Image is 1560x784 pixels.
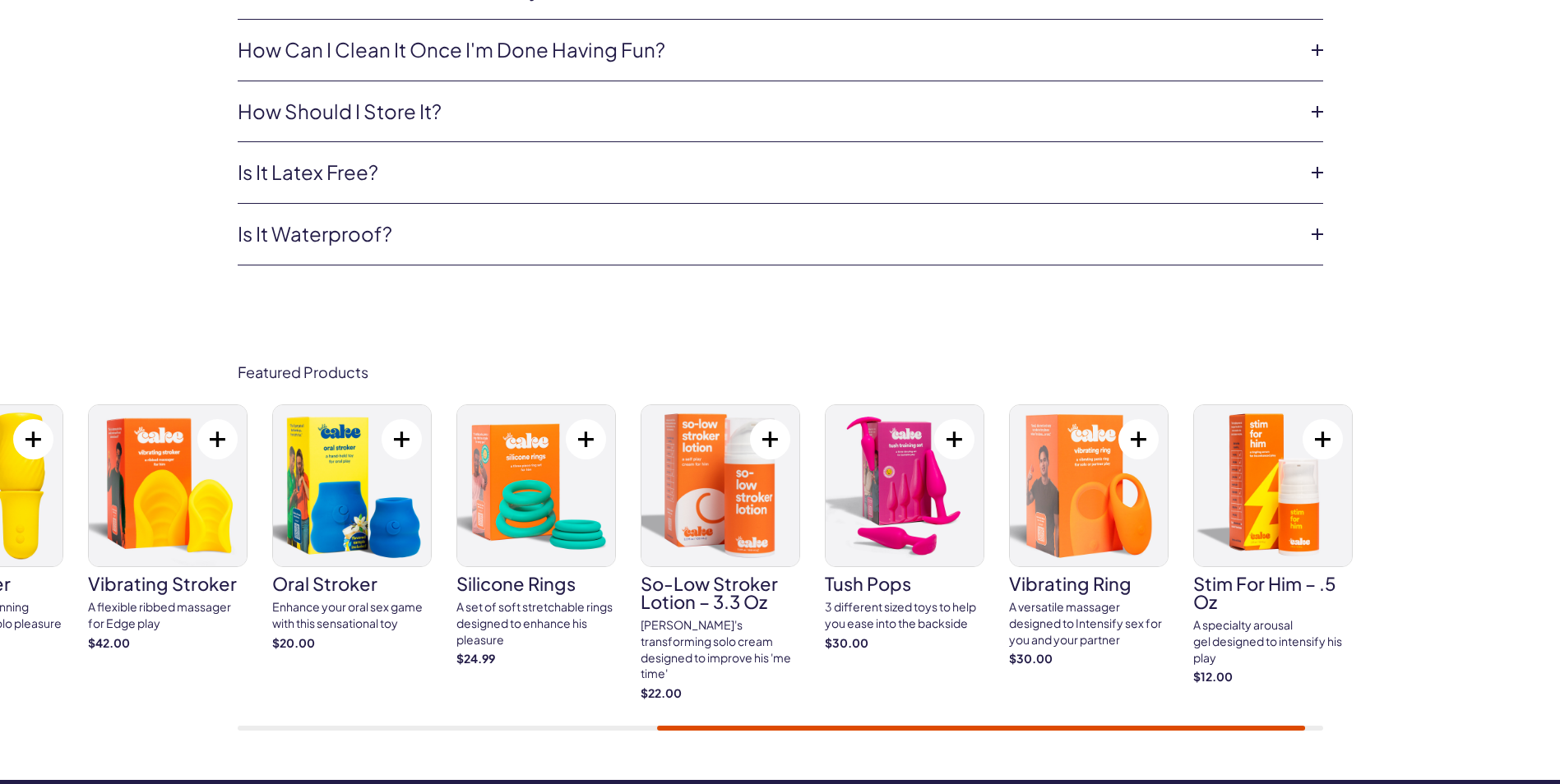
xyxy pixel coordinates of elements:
[825,635,984,652] strong: $30.00
[238,98,1297,126] a: How should I store it?
[1193,669,1353,685] strong: $12.00
[1193,574,1353,611] h3: Stim For Him – .5 oz
[457,405,615,566] img: silicone rings
[1009,404,1169,666] a: vibrating ring vibrating ring A versatile massager designed to Intensify sex for you and your par...
[88,635,248,652] strong: $42.00
[238,220,1297,248] a: Is it waterproof?
[456,574,616,593] h3: silicone rings
[272,599,432,631] div: Enhance your oral sex game with this sensational toy
[641,405,799,566] img: So-Low Stroker Lotion – 3.3 oz
[1193,617,1353,666] div: A specialty arousal gel designed to intensify his play
[1194,405,1352,566] img: Stim For Him – .5 oz
[238,159,1297,187] a: Is it latex free?
[456,651,616,667] strong: $24.99
[641,617,800,681] div: [PERSON_NAME]'s transforming solo cream designed to improve his 'me time'
[272,635,432,652] strong: $20.00
[1009,599,1169,648] div: A versatile massager designed to Intensify sex for you and your partner
[825,599,984,631] div: 3 different sized toys to help you ease into the backside
[88,404,248,651] a: vibrating stroker vibrating stroker A flexible ribbed massager for Edge play $42.00
[273,405,431,566] img: oral stroker
[272,404,432,651] a: oral stroker oral stroker Enhance your oral sex game with this sensational toy $20.00
[88,599,248,631] div: A flexible ribbed massager for Edge play
[1009,651,1169,667] strong: $30.00
[1193,404,1353,685] a: Stim For Him – .5 oz Stim For Him – .5 oz A specialty arousal gel designed to intensify his play ...
[641,685,800,702] strong: $22.00
[641,404,800,701] a: So-Low Stroker Lotion – 3.3 oz So-Low Stroker Lotion – 3.3 oz [PERSON_NAME]'s transforming solo c...
[825,404,984,651] a: tush pops tush pops 3 different sized toys to help you ease into the backside $30.00
[826,405,984,566] img: tush pops
[89,405,247,566] img: vibrating stroker
[825,574,984,593] h3: tush pops
[1009,574,1169,593] h3: vibrating ring
[88,574,248,593] h3: vibrating stroker
[641,574,800,611] h3: So-Low Stroker Lotion – 3.3 oz
[272,574,432,593] h3: oral stroker
[456,599,616,648] div: A set of soft stretchable rings designed to enhance his pleasure
[1010,405,1168,566] img: vibrating ring
[238,36,1297,64] a: How can i clean it once I'm done having fun?
[456,404,616,666] a: silicone rings silicone rings A set of soft stretchable rings designed to enhance his pleasure $2...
